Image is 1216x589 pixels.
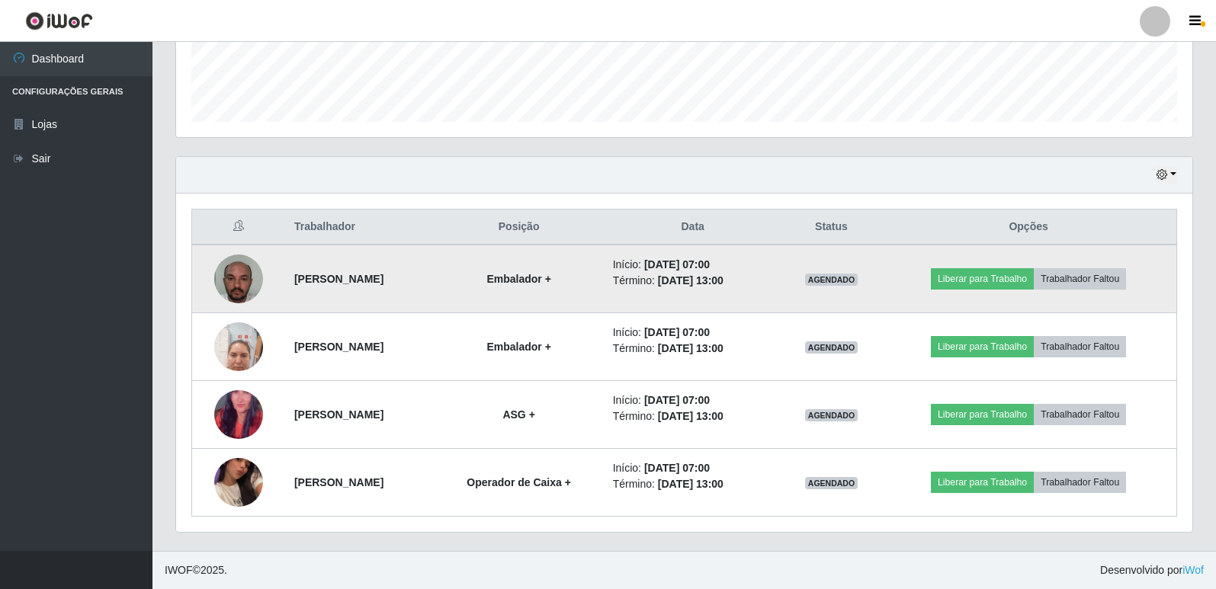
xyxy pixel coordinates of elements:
button: Trabalhador Faltou [1034,268,1126,290]
strong: [PERSON_NAME] [294,341,383,353]
time: [DATE] 07:00 [644,462,710,474]
li: Início: [613,392,773,408]
li: Término: [613,341,773,357]
span: IWOF [165,564,193,576]
button: Liberar para Trabalho [931,336,1034,357]
strong: Embalador + [486,341,550,353]
th: Posição [435,210,604,245]
time: [DATE] 07:00 [644,394,710,406]
img: 1756596320265.jpeg [214,235,263,322]
time: [DATE] 13:00 [658,410,724,422]
a: iWof [1182,564,1204,576]
button: Liberar para Trabalho [931,472,1034,493]
li: Início: [613,257,773,273]
img: CoreUI Logo [25,11,93,30]
li: Início: [613,460,773,476]
span: AGENDADO [805,274,858,286]
strong: Operador de Caixa + [467,476,571,488]
time: [DATE] 07:00 [644,258,710,270]
time: [DATE] 13:00 [658,274,724,286]
li: Início: [613,325,773,341]
time: [DATE] 13:00 [658,478,724,490]
button: Liberar para Trabalho [931,268,1034,290]
time: [DATE] 13:00 [658,342,724,354]
th: Status [782,210,881,245]
strong: Embalador + [486,273,550,285]
time: [DATE] 07:00 [644,326,710,338]
span: AGENDADO [805,341,858,354]
span: © 2025 . [165,562,227,578]
img: 1758203147190.jpeg [214,314,263,379]
strong: [PERSON_NAME] [294,476,383,488]
strong: [PERSON_NAME] [294,408,383,421]
li: Término: [613,273,773,289]
button: Trabalhador Faltou [1034,472,1126,493]
li: Término: [613,476,773,492]
li: Término: [613,408,773,424]
img: 1758670509190.jpeg [214,371,263,458]
button: Trabalhador Faltou [1034,404,1126,425]
button: Liberar para Trabalho [931,404,1034,425]
th: Data [604,210,782,245]
span: Desenvolvido por [1100,562,1204,578]
span: AGENDADO [805,477,858,489]
button: Trabalhador Faltou [1034,336,1126,357]
span: AGENDADO [805,409,858,421]
img: 1757709114638.jpeg [214,439,263,526]
strong: ASG + [502,408,534,421]
th: Trabalhador [285,210,435,245]
th: Opções [881,210,1176,245]
strong: [PERSON_NAME] [294,273,383,285]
